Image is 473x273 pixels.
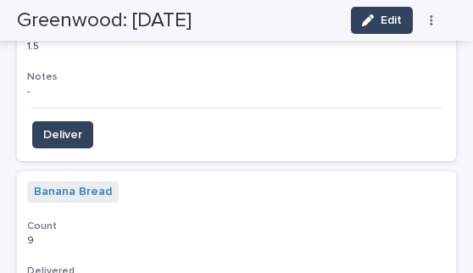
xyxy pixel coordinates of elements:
p: 1.5 [27,37,42,53]
span: Edit [381,14,402,26]
h2: Greenwood: [DATE] [17,8,192,33]
button: Edit [351,7,413,34]
button: Deliver [32,121,93,148]
p: 9 [27,231,37,247]
h3: Notes [27,70,446,84]
span: Deliver [43,126,82,143]
p: - [27,82,34,97]
a: Banana Bread [34,185,112,199]
h3: Count [27,220,446,233]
